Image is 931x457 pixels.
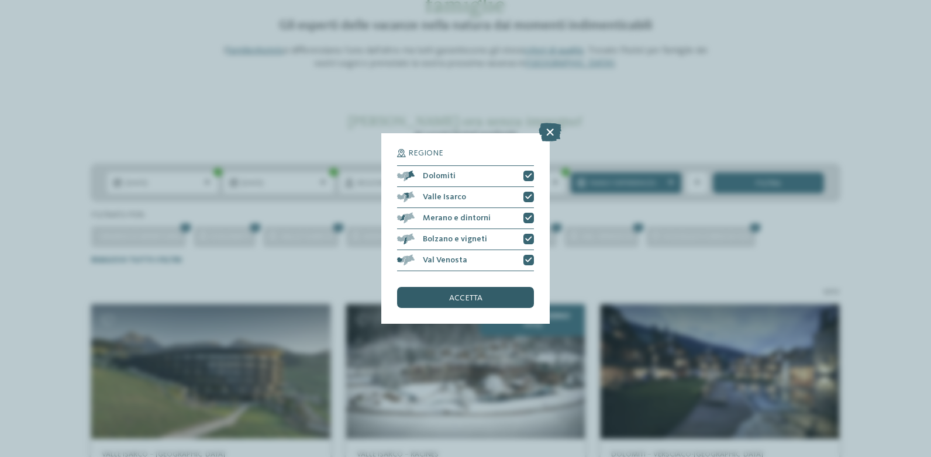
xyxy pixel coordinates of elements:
span: Valle Isarco [423,193,466,201]
span: accetta [449,294,482,302]
span: Merano e dintorni [423,214,491,222]
span: Dolomiti [423,172,456,180]
span: Val Venosta [423,256,467,264]
span: Bolzano e vigneti [423,235,487,243]
span: Regione [408,149,443,157]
